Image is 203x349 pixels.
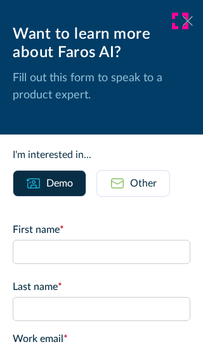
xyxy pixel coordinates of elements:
label: Last name [13,279,190,294]
div: I'm interested in... [13,147,190,162]
div: Demo [46,176,73,191]
label: First name [13,222,190,237]
div: Other [130,176,157,191]
div: Want to learn more about Faros AI? [13,25,190,62]
label: Work email [13,331,190,346]
p: Fill out this form to speak to a product expert. [13,70,190,104]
